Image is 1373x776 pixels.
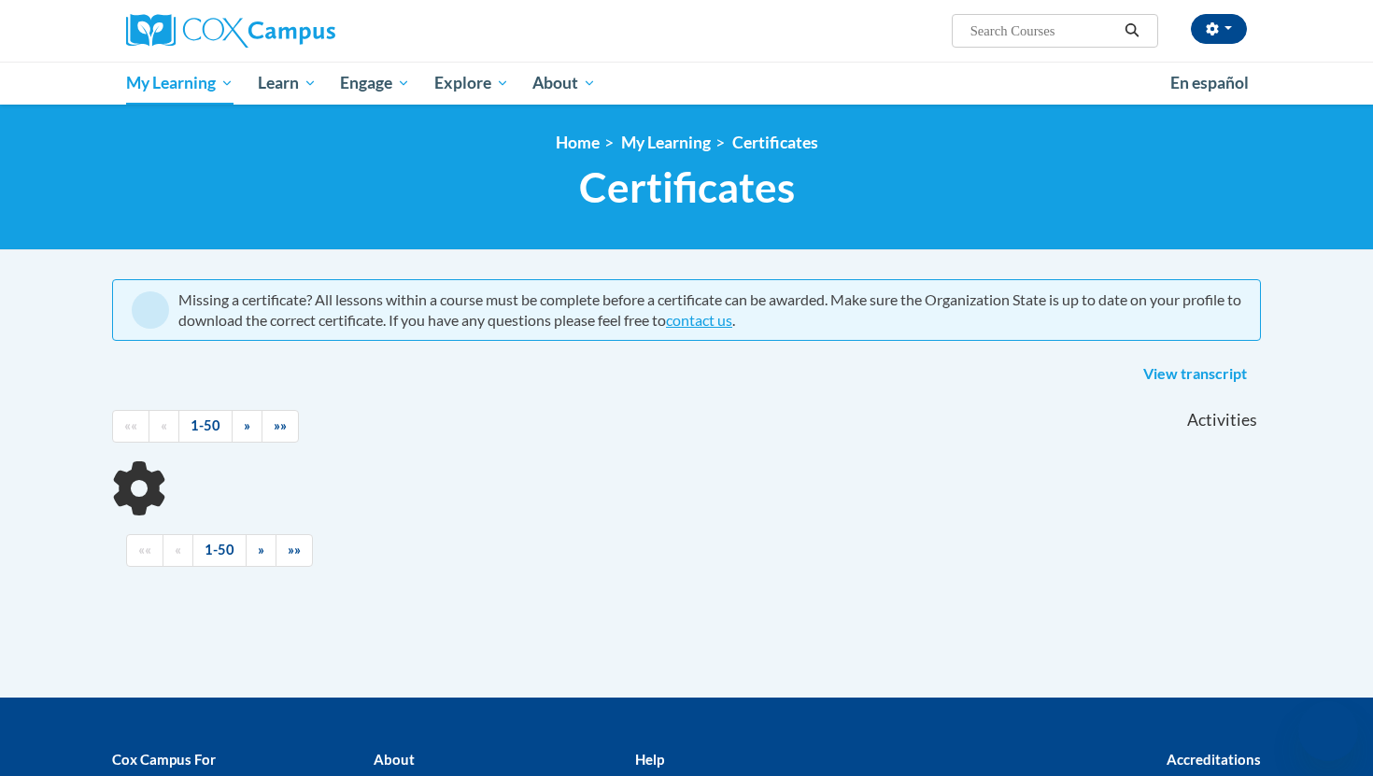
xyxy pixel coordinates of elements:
[1298,701,1358,761] iframe: Button to launch messaging window
[276,534,313,567] a: End
[126,534,163,567] a: Begining
[666,311,732,329] a: contact us
[114,62,246,105] a: My Learning
[262,410,299,443] a: End
[340,72,410,94] span: Engage
[1191,14,1247,44] button: Account Settings
[126,14,335,48] img: Cox Campus
[732,133,818,152] a: Certificates
[112,751,216,768] b: Cox Campus For
[521,62,609,105] a: About
[422,62,521,105] a: Explore
[246,534,276,567] a: Next
[1167,751,1261,768] b: Accreditations
[1129,360,1261,389] a: View transcript
[1118,20,1146,42] button: Search
[532,72,596,94] span: About
[98,62,1275,105] div: Main menu
[232,410,262,443] a: Next
[163,534,193,567] a: Previous
[126,72,234,94] span: My Learning
[1187,410,1257,430] span: Activities
[434,72,509,94] span: Explore
[556,133,600,152] a: Home
[244,417,250,433] span: »
[161,417,167,433] span: «
[328,62,422,105] a: Engage
[258,72,317,94] span: Learn
[258,542,264,557] span: »
[124,417,137,433] span: ««
[1158,63,1261,103] a: En español
[246,62,329,105] a: Learn
[149,410,179,443] a: Previous
[178,410,233,443] a: 1-50
[579,162,795,212] span: Certificates
[288,542,301,557] span: »»
[969,20,1118,42] input: Search Courses
[138,542,151,557] span: ««
[178,289,1241,331] div: Missing a certificate? All lessons within a course must be complete before a certificate can be a...
[192,534,247,567] a: 1-50
[621,133,711,152] a: My Learning
[112,410,149,443] a: Begining
[1170,73,1249,92] span: En español
[175,542,181,557] span: «
[374,751,415,768] b: About
[126,14,481,48] a: Cox Campus
[274,417,287,433] span: »»
[635,751,664,768] b: Help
